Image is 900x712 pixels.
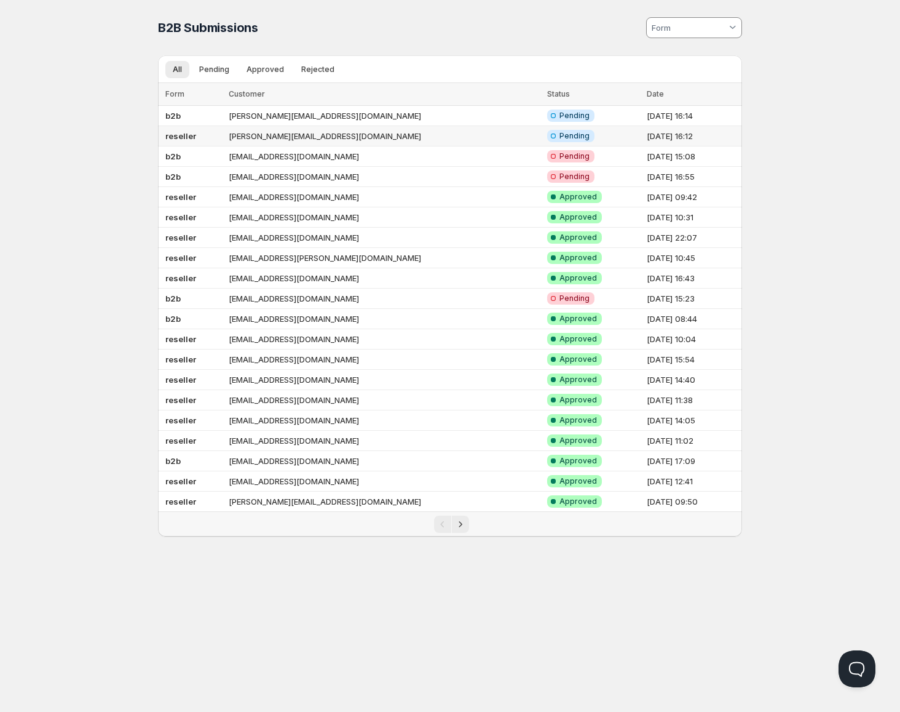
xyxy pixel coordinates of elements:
[165,294,181,303] b: b2b
[225,431,544,451] td: [EMAIL_ADDRESS][DOMAIN_NAME]
[225,451,544,471] td: [EMAIL_ADDRESS][DOMAIN_NAME]
[165,172,181,182] b: b2b
[225,289,544,309] td: [EMAIL_ADDRESS][DOMAIN_NAME]
[559,395,597,405] span: Approved
[643,289,742,309] td: [DATE] 15:23
[643,146,742,167] td: [DATE] 15:08
[225,207,544,228] td: [EMAIL_ADDRESS][DOMAIN_NAME]
[165,89,184,98] span: Form
[165,354,196,364] b: reseller
[225,248,544,268] td: [EMAIL_ADDRESS][PERSON_NAME][DOMAIN_NAME]
[643,167,742,187] td: [DATE] 16:55
[643,207,742,228] td: [DATE] 10:31
[559,314,597,324] span: Approved
[643,187,742,207] td: [DATE] 09:42
[650,18,727,38] input: Form
[225,126,544,146] td: [PERSON_NAME][EMAIL_ADDRESS][DOMAIN_NAME]
[165,476,196,486] b: reseller
[643,410,742,431] td: [DATE] 14:05
[559,375,597,385] span: Approved
[173,65,182,74] span: All
[559,415,597,425] span: Approved
[225,492,544,512] td: [PERSON_NAME][EMAIL_ADDRESS][DOMAIN_NAME]
[301,65,334,74] span: Rejected
[165,415,196,425] b: reseller
[547,89,570,98] span: Status
[559,151,590,161] span: Pending
[225,410,544,431] td: [EMAIL_ADDRESS][DOMAIN_NAME]
[643,309,742,329] td: [DATE] 08:44
[643,248,742,268] td: [DATE] 10:45
[225,390,544,410] td: [EMAIL_ADDRESS][DOMAIN_NAME]
[559,497,597,506] span: Approved
[225,350,544,370] td: [EMAIL_ADDRESS][DOMAIN_NAME]
[225,370,544,390] td: [EMAIL_ADDRESS][DOMAIN_NAME]
[559,456,597,466] span: Approved
[643,126,742,146] td: [DATE] 16:12
[165,497,196,506] b: reseller
[165,192,196,202] b: reseller
[225,187,544,207] td: [EMAIL_ADDRESS][DOMAIN_NAME]
[643,350,742,370] td: [DATE] 15:54
[643,492,742,512] td: [DATE] 09:50
[643,451,742,471] td: [DATE] 17:09
[165,212,196,222] b: reseller
[643,370,742,390] td: [DATE] 14:40
[165,151,181,161] b: b2b
[225,309,544,329] td: [EMAIL_ADDRESS][DOMAIN_NAME]
[225,268,544,289] td: [EMAIL_ADDRESS][DOMAIN_NAME]
[225,329,544,350] td: [EMAIL_ADDRESS][DOMAIN_NAME]
[559,131,590,141] span: Pending
[559,476,597,486] span: Approved
[247,65,284,74] span: Approved
[647,89,664,98] span: Date
[839,650,875,687] iframe: Help Scout Beacon - Open
[643,471,742,492] td: [DATE] 12:41
[165,111,181,121] b: b2b
[165,334,196,344] b: reseller
[225,471,544,492] td: [EMAIL_ADDRESS][DOMAIN_NAME]
[452,516,469,533] button: Next
[559,436,597,446] span: Approved
[559,354,597,364] span: Approved
[165,395,196,405] b: reseller
[643,268,742,289] td: [DATE] 16:43
[559,334,597,344] span: Approved
[559,294,590,303] span: Pending
[165,375,196,385] b: reseller
[643,431,742,451] td: [DATE] 11:02
[158,20,258,35] span: B2B Submissions
[229,89,265,98] span: Customer
[165,456,181,466] b: b2b
[165,253,196,263] b: reseller
[559,233,597,242] span: Approved
[165,273,196,283] b: reseller
[158,511,742,537] nav: Pagination
[559,212,597,222] span: Approved
[165,436,196,446] b: reseller
[559,273,597,283] span: Approved
[559,111,590,121] span: Pending
[225,106,544,126] td: [PERSON_NAME][EMAIL_ADDRESS][DOMAIN_NAME]
[643,329,742,350] td: [DATE] 10:04
[643,106,742,126] td: [DATE] 16:14
[165,314,181,324] b: b2b
[199,65,229,74] span: Pending
[225,167,544,187] td: [EMAIL_ADDRESS][DOMAIN_NAME]
[559,172,590,182] span: Pending
[559,253,597,263] span: Approved
[643,228,742,248] td: [DATE] 22:07
[643,390,742,410] td: [DATE] 11:38
[165,131,196,141] b: reseller
[225,146,544,167] td: [EMAIL_ADDRESS][DOMAIN_NAME]
[225,228,544,248] td: [EMAIL_ADDRESS][DOMAIN_NAME]
[559,192,597,202] span: Approved
[165,233,196,242] b: reseller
